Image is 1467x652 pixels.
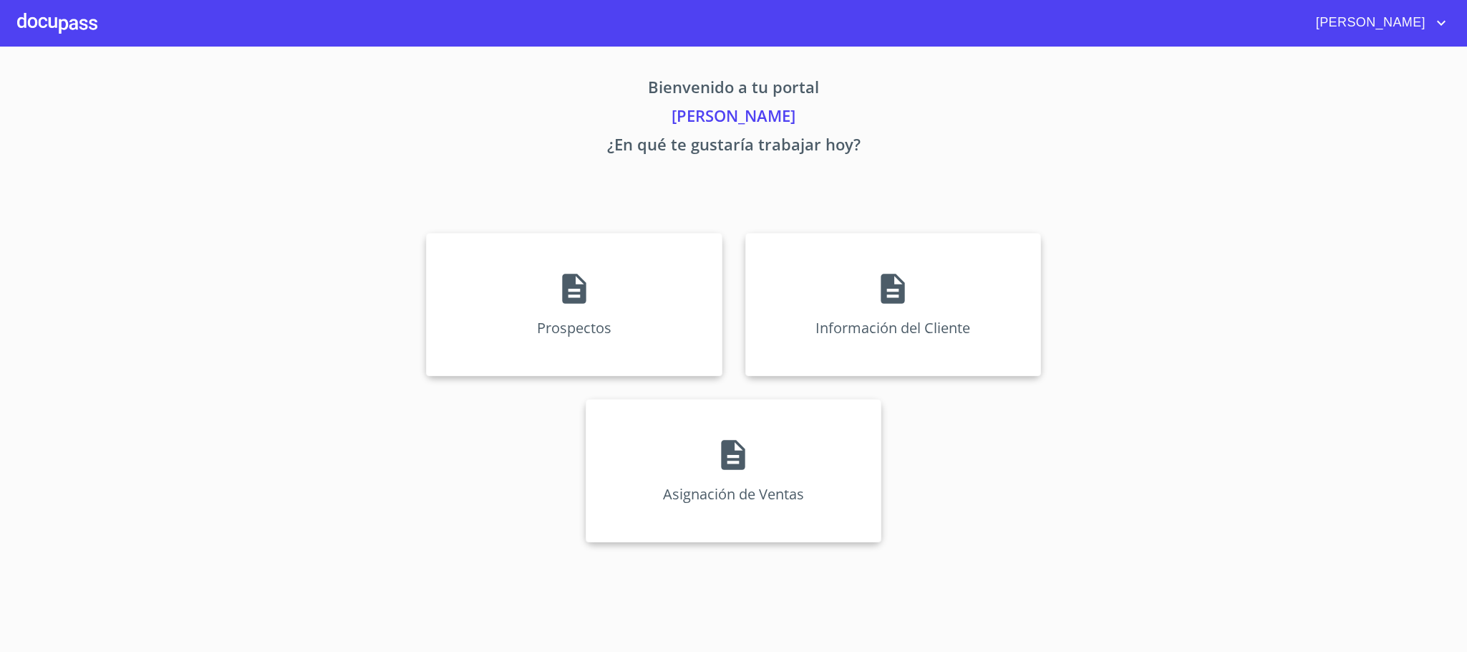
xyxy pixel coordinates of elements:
[815,318,970,337] p: Información del Cliente
[293,133,1175,161] p: ¿En qué te gustaría trabajar hoy?
[1305,11,1433,34] span: [PERSON_NAME]
[537,318,611,337] p: Prospectos
[293,104,1175,133] p: [PERSON_NAME]
[663,484,804,504] p: Asignación de Ventas
[293,75,1175,104] p: Bienvenido a tu portal
[1305,11,1450,34] button: account of current user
